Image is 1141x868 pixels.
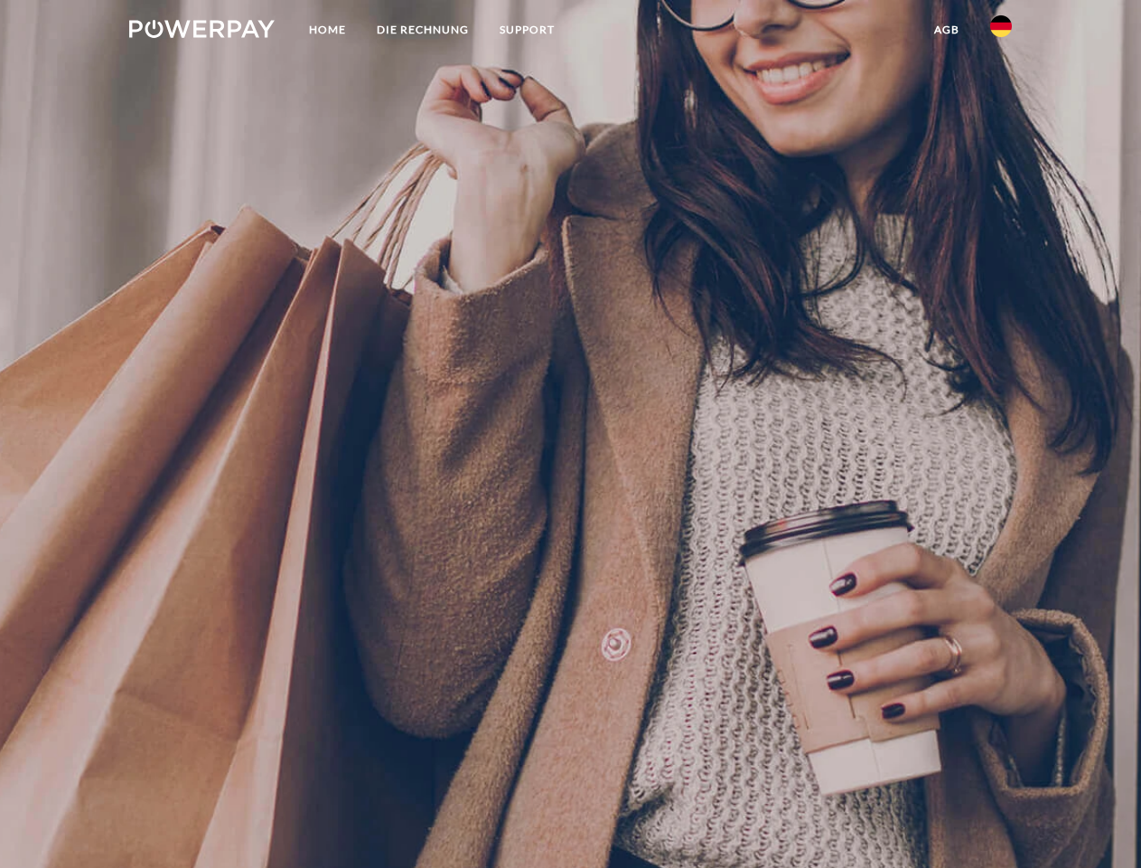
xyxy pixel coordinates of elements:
[919,14,975,46] a: agb
[294,14,361,46] a: Home
[361,14,484,46] a: DIE RECHNUNG
[129,20,275,38] img: logo-powerpay-white.svg
[484,14,570,46] a: SUPPORT
[990,15,1012,37] img: de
